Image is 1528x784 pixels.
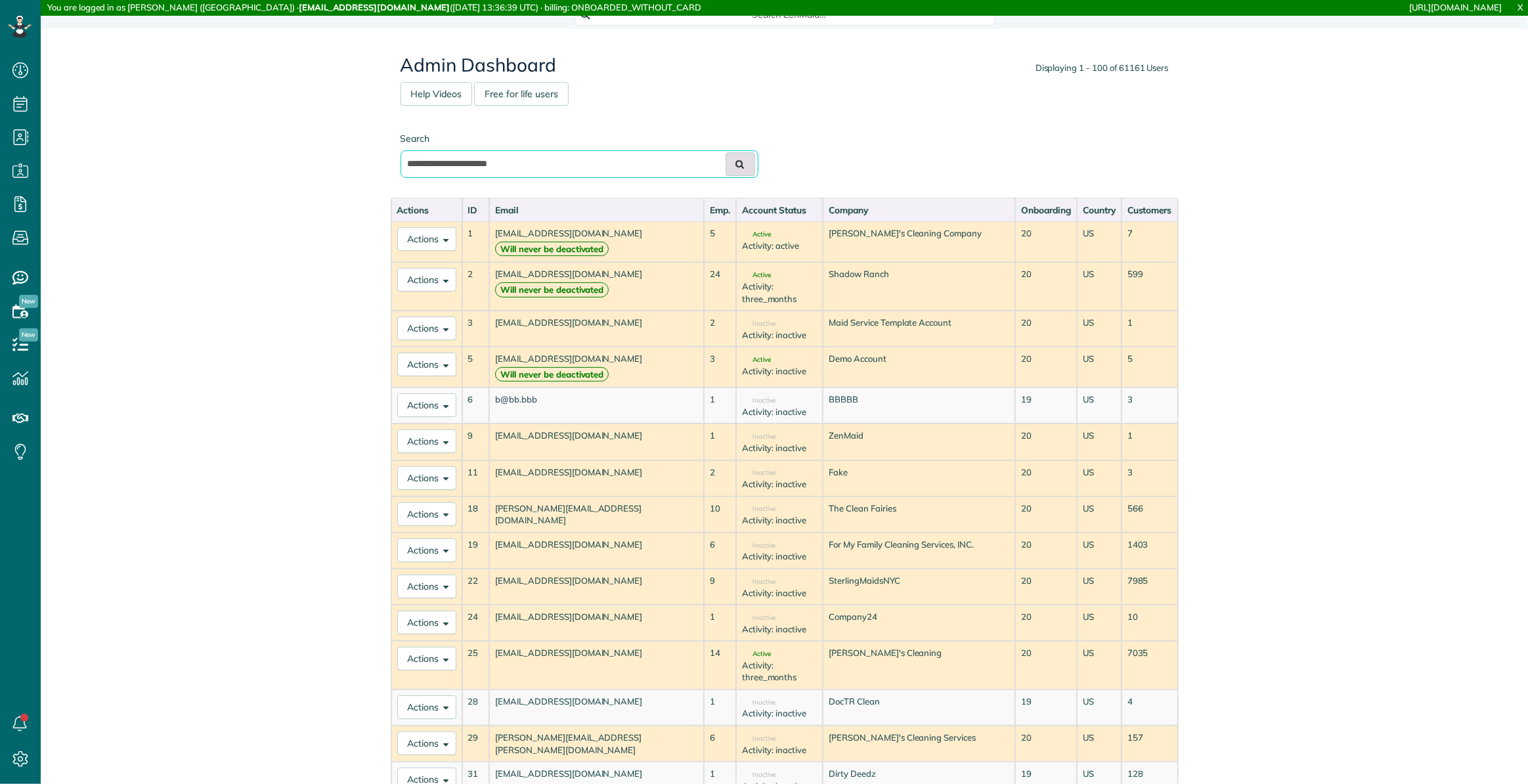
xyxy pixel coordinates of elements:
div: Company [829,204,1009,217]
td: 20 [1015,641,1077,689]
span: Active [742,272,771,278]
td: 2 [704,311,736,347]
td: Company24 [823,605,1015,641]
span: New [19,328,38,341]
button: Actions [397,268,456,292]
td: 5 [704,221,736,262]
div: Displaying 1 - 100 of 61161 Users [1036,62,1169,74]
td: US [1077,347,1122,387]
td: US [1077,262,1122,311]
td: US [1077,569,1122,605]
div: Activity: three_months [742,659,817,684]
div: Activity: inactive [742,365,817,378]
span: Inactive [742,735,776,742]
div: Activity: inactive [742,550,817,563]
div: Email [495,204,698,217]
td: US [1077,496,1122,533]
td: Maid Service Template Account [823,311,1015,347]
td: US [1077,387,1122,424]
button: Actions [397,731,456,755]
label: Search [401,132,758,145]
span: Inactive [742,506,776,512]
td: 1403 [1122,533,1178,569]
td: 19 [1015,387,1077,424]
td: 3 [1122,460,1178,496]
td: [EMAIL_ADDRESS][DOMAIN_NAME] [489,460,704,496]
a: Free for life users [474,82,569,106]
td: 25 [462,641,490,689]
span: Inactive [742,699,776,706]
td: 20 [1015,569,1077,605]
td: The Clean Fairies [823,496,1015,533]
h2: Admin Dashboard [401,55,1169,76]
span: Inactive [742,615,776,621]
td: 20 [1015,533,1077,569]
div: Activity: active [742,240,817,252]
td: 5 [1122,347,1178,387]
td: 7035 [1122,641,1178,689]
td: 10 [1122,605,1178,641]
div: Onboarding [1021,204,1071,217]
td: 3 [1122,387,1178,424]
strong: Will never be deactivated [495,242,609,257]
td: 20 [1015,347,1077,387]
td: 20 [1015,496,1077,533]
td: Shadow Ranch [823,262,1015,311]
td: 24 [462,605,490,641]
span: Inactive [742,578,776,585]
td: US [1077,221,1122,262]
strong: Will never be deactivated [495,282,609,297]
div: Activity: inactive [742,623,817,636]
td: 9 [462,424,490,460]
td: 19 [1015,689,1077,726]
td: [EMAIL_ADDRESS][DOMAIN_NAME] [489,262,704,311]
td: 157 [1122,726,1178,762]
td: US [1077,424,1122,460]
td: 18 [462,496,490,533]
button: Actions [397,316,456,340]
td: 5 [462,347,490,387]
div: Activity: inactive [742,707,817,720]
td: DocTR Clean [823,689,1015,726]
a: [URL][DOMAIN_NAME] [1410,2,1502,12]
td: ZenMaid [823,424,1015,460]
td: 20 [1015,221,1077,262]
td: 20 [1015,605,1077,641]
td: [PERSON_NAME]'s Cleaning [823,641,1015,689]
span: Active [742,651,771,657]
button: Actions [397,353,456,376]
td: [EMAIL_ADDRESS][DOMAIN_NAME] [489,689,704,726]
a: Help Videos [401,82,473,106]
div: Activity: inactive [742,587,817,599]
td: [PERSON_NAME]'s Cleaning Services [823,726,1015,762]
div: Activity: inactive [742,329,817,341]
td: 20 [1015,262,1077,311]
td: 7 [1122,221,1178,262]
td: 1 [1122,311,1178,347]
div: Activity: inactive [742,514,817,527]
td: 29 [462,726,490,762]
td: 20 [1015,424,1077,460]
div: Activity: three_months [742,280,817,305]
span: New [19,295,38,308]
button: Actions [397,575,456,598]
div: Activity: inactive [742,478,817,490]
div: Activity: inactive [742,442,817,454]
button: Actions [397,538,456,562]
td: For My Family Cleaning Services, INC. [823,533,1015,569]
td: [EMAIL_ADDRESS][DOMAIN_NAME] [489,311,704,347]
td: 7985 [1122,569,1178,605]
td: 4 [1122,689,1178,726]
td: [EMAIL_ADDRESS][DOMAIN_NAME] [489,424,704,460]
td: 1 [462,221,490,262]
td: [EMAIL_ADDRESS][DOMAIN_NAME] [489,221,704,262]
td: 3 [704,347,736,387]
td: [EMAIL_ADDRESS][DOMAIN_NAME] [489,347,704,387]
td: 20 [1015,460,1077,496]
button: Actions [397,466,456,490]
td: US [1077,605,1122,641]
td: Fake [823,460,1015,496]
span: Active [742,231,771,238]
td: 1 [1122,424,1178,460]
div: Customers [1127,204,1172,217]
